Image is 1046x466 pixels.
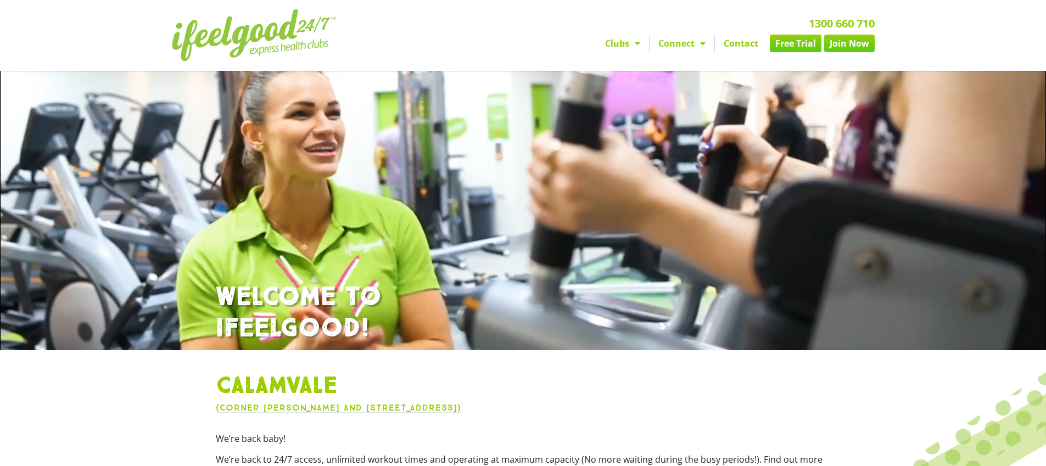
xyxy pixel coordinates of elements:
nav: Menu [422,35,875,52]
h1: WELCOME TO IFEELGOOD! [216,282,831,345]
p: We’re back baby! [216,432,831,445]
h1: Calamvale [216,372,831,401]
a: Clubs [596,35,649,52]
a: Connect [650,35,714,52]
a: 1300 660 710 [809,16,875,31]
a: Join Now [824,35,875,52]
a: Contact [715,35,767,52]
a: Free Trial [770,35,821,52]
a: (Corner [PERSON_NAME] and [STREET_ADDRESS]) [216,402,461,413]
